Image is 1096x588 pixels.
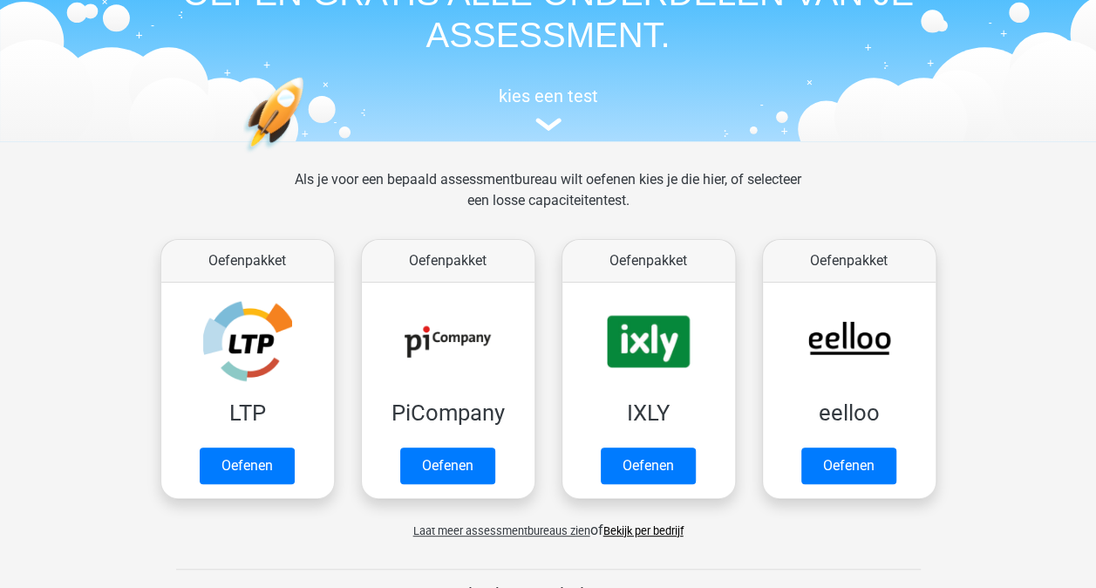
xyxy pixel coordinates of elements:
[535,118,562,131] img: assessment
[801,448,896,484] a: Oefenen
[601,448,696,484] a: Oefenen
[147,85,950,106] h5: kies een test
[147,506,950,541] div: of
[147,85,950,132] a: kies een test
[400,448,495,484] a: Oefenen
[413,524,590,537] span: Laat meer assessmentbureaus zien
[243,77,371,235] img: oefenen
[200,448,295,484] a: Oefenen
[603,524,684,537] a: Bekijk per bedrijf
[281,169,815,232] div: Als je voor een bepaald assessmentbureau wilt oefenen kies je die hier, of selecteer een losse ca...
